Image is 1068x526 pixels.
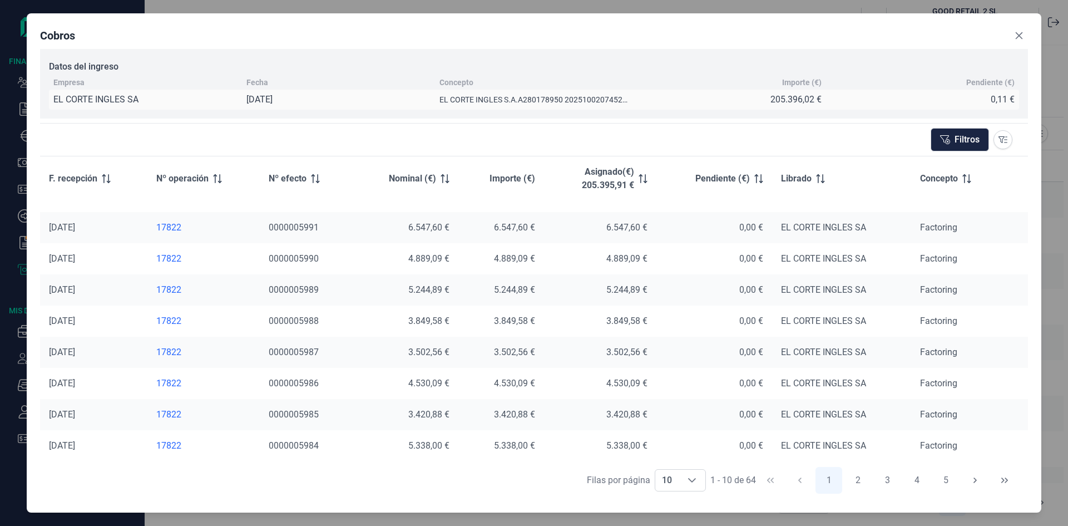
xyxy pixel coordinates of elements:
[815,467,842,494] button: Page 1
[467,347,535,358] div: 3.502,56 €
[156,378,251,389] a: 17822
[845,467,872,494] button: Page 2
[933,467,960,494] button: Page 5
[757,467,784,494] button: First Page
[269,440,319,451] span: 0000005984
[553,253,647,264] div: 4.889,09 €
[53,78,85,87] div: Empresa
[269,172,306,185] span: Nº efecto
[582,179,634,192] p: 205.395,91 €
[679,470,705,491] div: Choose
[49,347,139,358] div: [DATE]
[787,467,813,494] button: Previous Page
[920,409,957,420] span: Factoring
[553,409,647,420] div: 3.420,88 €
[156,222,251,233] a: 17822
[695,172,750,185] span: Pendiente (€)
[49,378,139,389] div: [DATE]
[156,284,251,296] a: 17822
[781,253,902,264] div: EL CORTE INGLES SA
[53,94,139,105] div: EL CORTE INGLES SA
[655,470,679,491] span: 10
[467,222,535,233] div: 6.547,60 €
[991,94,1015,105] div: 0,11 €
[49,253,139,264] div: [DATE]
[781,378,902,389] div: EL CORTE INGLES SA
[467,253,535,264] div: 4.889,09 €
[269,409,319,420] span: 0000005985
[781,347,902,358] div: EL CORTE INGLES SA
[920,253,957,264] span: Factoring
[920,316,957,326] span: Factoring
[770,94,822,105] div: 205.396,02 €
[49,222,139,233] div: [DATE]
[362,284,449,296] div: 5.244,89 €
[665,284,763,296] div: 0,00 €
[553,316,647,327] div: 3.849,58 €
[931,128,989,151] button: Filtros
[903,467,930,494] button: Page 4
[966,78,1015,87] div: Pendiente (€)
[553,284,647,296] div: 5.244,89 €
[920,284,957,295] span: Factoring
[156,440,251,451] a: 17822
[439,78,473,87] div: Concepto
[269,222,319,233] span: 0000005991
[389,172,436,185] span: Nominal (€)
[467,316,535,327] div: 3.849,58 €
[40,28,75,43] div: Cobros
[781,409,902,420] div: EL CORTE INGLES SA
[781,172,812,185] span: Librado
[269,253,319,264] span: 0000005990
[920,440,957,451] span: Factoring
[467,378,535,389] div: 4.530,09 €
[156,253,251,264] a: 17822
[467,440,535,451] div: 5.338,00 €
[665,378,763,389] div: 0,00 €
[362,316,449,327] div: 3.849,58 €
[269,284,319,295] span: 0000005989
[49,172,97,185] span: F. recepción
[991,467,1018,494] button: Last Page
[585,165,634,179] p: Asignado(€)
[874,467,901,494] button: Page 3
[665,253,763,264] div: 0,00 €
[362,440,449,451] div: 5.338,00 €
[665,222,763,233] div: 0,00 €
[553,347,647,358] div: 3.502,56 €
[49,440,139,451] div: [DATE]
[467,284,535,296] div: 5.244,89 €
[246,78,268,87] div: Fecha
[781,440,902,451] div: EL CORTE INGLES SA
[665,316,763,327] div: 0,00 €
[920,347,957,357] span: Factoring
[710,476,756,485] span: 1 - 10 de 64
[269,378,319,389] span: 0000005986
[269,316,319,326] span: 0000005988
[49,409,139,420] div: [DATE]
[362,222,449,233] div: 6.547,60 €
[467,409,535,420] div: 3.420,88 €
[920,222,957,233] span: Factoring
[156,409,251,420] div: 17822
[553,440,647,451] div: 5.338,00 €
[781,284,902,296] div: EL CORTE INGLES SA
[782,78,822,87] div: Importe (€)
[246,94,273,105] div: [DATE]
[439,95,652,104] span: EL CORTE INGLES S.A.A280178950 20251002074524 Orde...
[269,347,319,357] span: 0000005987
[920,378,957,389] span: Factoring
[553,378,647,389] div: 4.530,09 €
[362,409,449,420] div: 3.420,88 €
[362,253,449,264] div: 4.889,09 €
[156,316,251,327] a: 17822
[781,222,902,233] div: EL CORTE INGLES SA
[489,172,535,185] span: Importe (€)
[156,347,251,358] a: 17822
